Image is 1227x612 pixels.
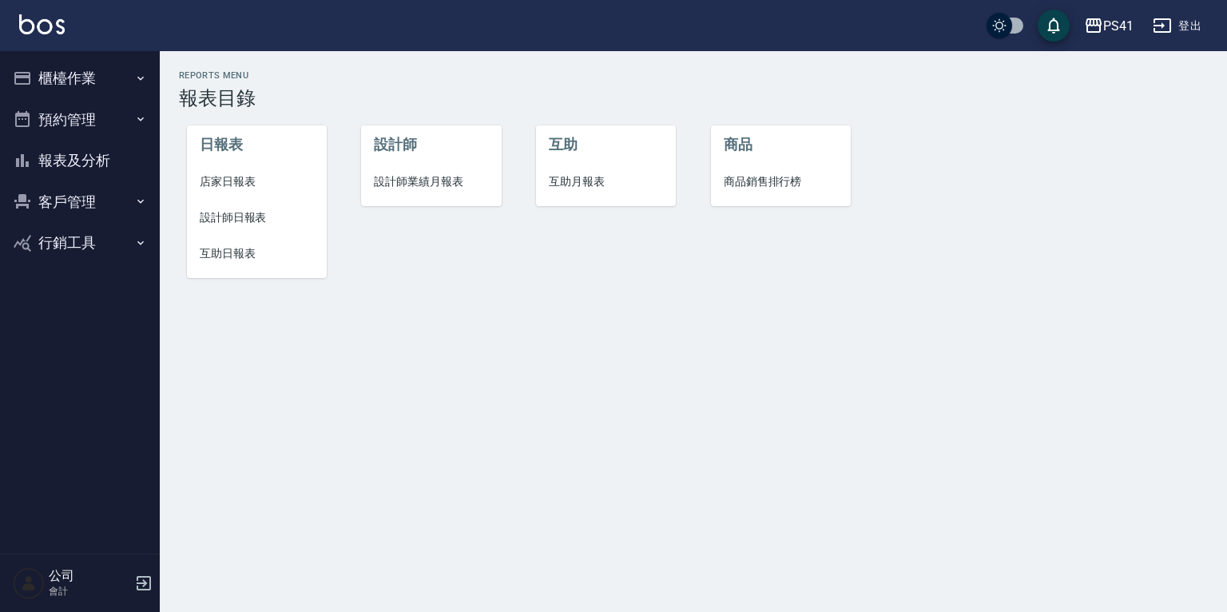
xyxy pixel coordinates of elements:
[711,164,851,200] a: 商品銷售排行榜
[49,568,130,584] h5: 公司
[49,584,130,598] p: 會計
[200,173,314,190] span: 店家日報表
[1078,10,1140,42] button: PS41
[549,173,663,190] span: 互助月報表
[711,125,851,164] li: 商品
[1103,16,1134,36] div: PS41
[187,164,327,200] a: 店家日報表
[1146,11,1208,41] button: 登出
[200,209,314,226] span: 設計師日報表
[361,125,501,164] li: 設計師
[536,164,676,200] a: 互助月報表
[187,236,327,272] a: 互助日報表
[361,164,501,200] a: 設計師業績月報表
[179,87,1208,109] h3: 報表目錄
[187,200,327,236] a: 設計師日報表
[6,99,153,141] button: 預約管理
[6,181,153,223] button: 客戶管理
[536,125,676,164] li: 互助
[6,140,153,181] button: 報表及分析
[6,222,153,264] button: 行銷工具
[19,14,65,34] img: Logo
[374,173,488,190] span: 設計師業績月報表
[179,70,1208,81] h2: Reports Menu
[724,173,838,190] span: 商品銷售排行榜
[187,125,327,164] li: 日報表
[200,245,314,262] span: 互助日報表
[13,567,45,599] img: Person
[1038,10,1070,42] button: save
[6,58,153,99] button: 櫃檯作業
